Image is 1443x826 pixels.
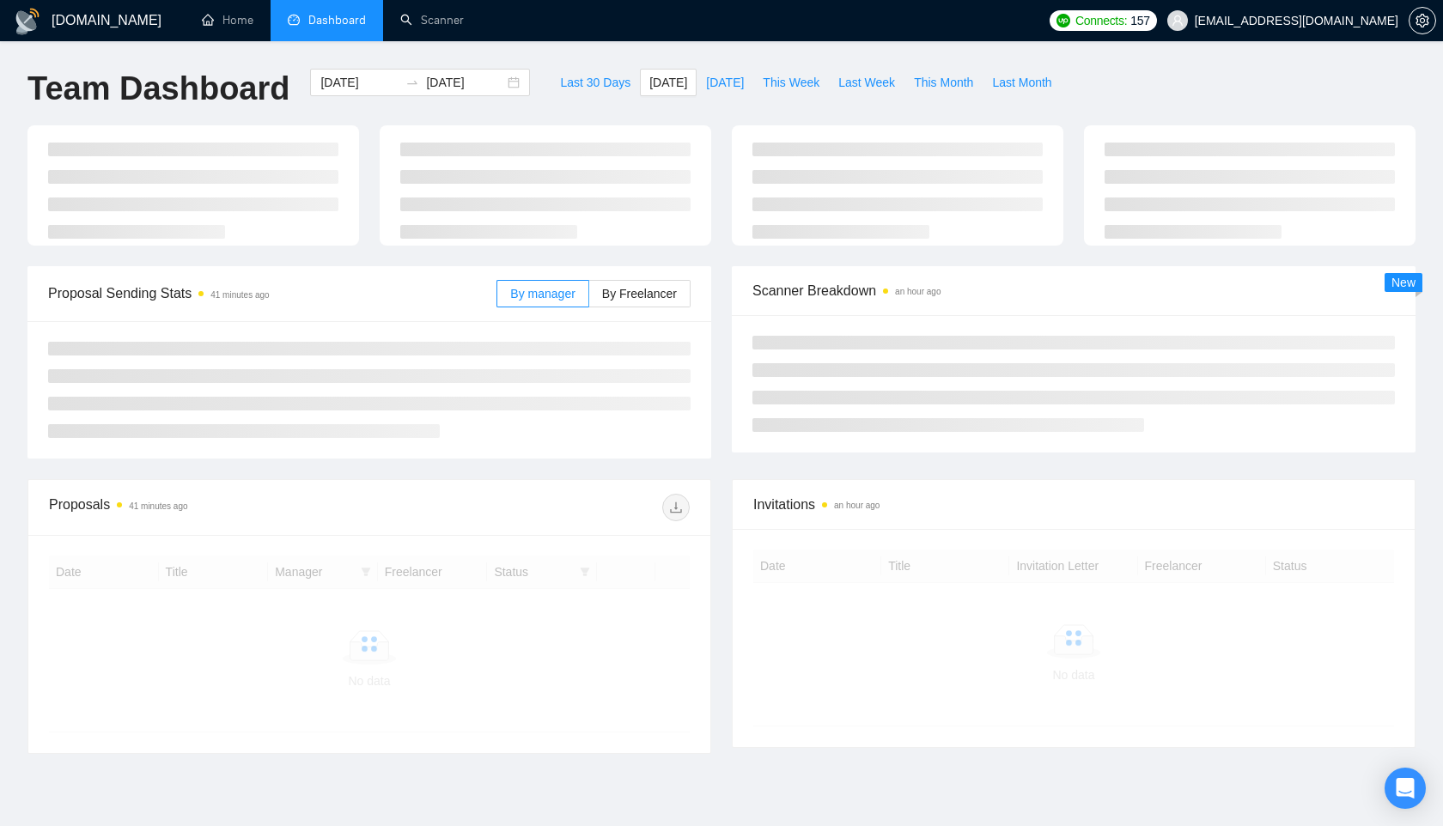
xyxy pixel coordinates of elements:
[14,8,41,35] img: logo
[1409,14,1436,27] a: setting
[706,73,744,92] span: [DATE]
[829,69,904,96] button: Last Week
[308,13,366,27] span: Dashboard
[1056,14,1070,27] img: upwork-logo.png
[405,76,419,89] span: swap-right
[48,282,496,304] span: Proposal Sending Stats
[983,69,1061,96] button: Last Month
[895,287,941,296] time: an hour ago
[753,494,1394,515] span: Invitations
[320,73,399,92] input: Start date
[129,501,187,511] time: 41 minutes ago
[510,287,575,301] span: By manager
[752,280,1395,301] span: Scanner Breakdown
[1130,11,1149,30] span: 157
[753,69,829,96] button: This Week
[426,73,504,92] input: End date
[210,290,269,300] time: 41 minutes ago
[202,13,253,27] a: homeHome
[1409,7,1436,34] button: setting
[551,69,640,96] button: Last 30 Days
[288,14,300,26] span: dashboard
[992,73,1051,92] span: Last Month
[640,69,697,96] button: [DATE]
[1075,11,1127,30] span: Connects:
[49,494,369,521] div: Proposals
[560,73,630,92] span: Last 30 Days
[602,287,677,301] span: By Freelancer
[400,13,464,27] a: searchScanner
[1391,276,1416,289] span: New
[838,73,895,92] span: Last Week
[834,501,880,510] time: an hour ago
[763,73,819,92] span: This Week
[1385,768,1426,809] div: Open Intercom Messenger
[914,73,973,92] span: This Month
[27,69,289,109] h1: Team Dashboard
[1172,15,1184,27] span: user
[697,69,753,96] button: [DATE]
[649,73,687,92] span: [DATE]
[1410,14,1435,27] span: setting
[904,69,983,96] button: This Month
[405,76,419,89] span: to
